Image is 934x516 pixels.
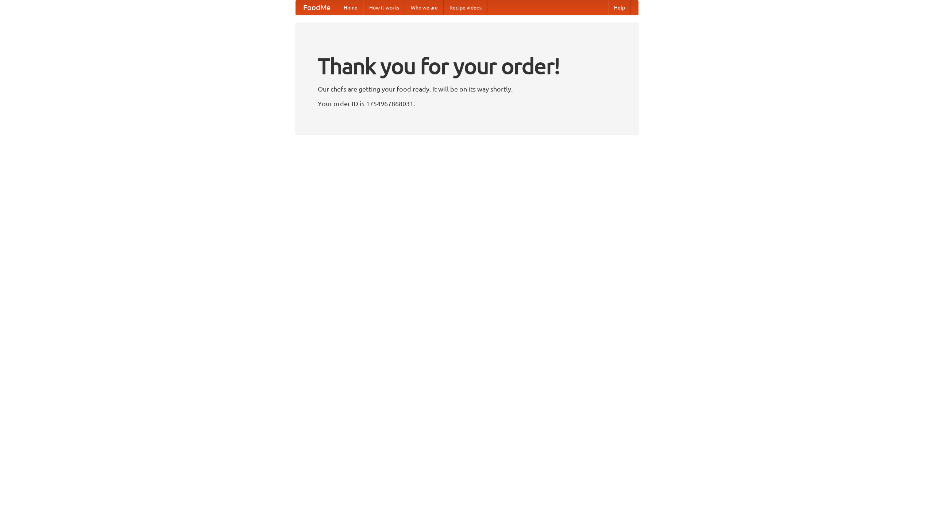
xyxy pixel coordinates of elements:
a: Home [338,0,363,15]
a: How it works [363,0,405,15]
p: Your order ID is 1754967868031. [318,98,616,109]
a: Who we are [405,0,444,15]
a: Recipe videos [444,0,487,15]
a: Help [608,0,631,15]
p: Our chefs are getting your food ready. It will be on its way shortly. [318,84,616,94]
h1: Thank you for your order! [318,49,616,84]
a: FoodMe [296,0,338,15]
